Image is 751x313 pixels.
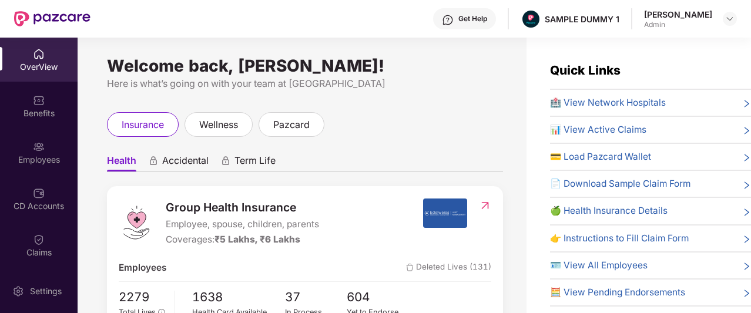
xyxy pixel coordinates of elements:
span: 📊 View Active Claims [550,123,646,137]
span: Health [107,154,136,171]
img: svg+xml;base64,PHN2ZyBpZD0iQ0RfQWNjb3VudHMiIGRhdGEtbmFtZT0iQ0QgQWNjb3VudHMiIHhtbG5zPSJodHRwOi8vd3... [33,187,45,199]
img: deleteIcon [406,264,414,271]
span: right [742,261,751,272]
span: 🏥 View Network Hospitals [550,96,666,110]
img: svg+xml;base64,PHN2ZyBpZD0iQ2xhaW0iIHhtbG5zPSJodHRwOi8vd3d3LnczLm9yZy8yMDAwL3N2ZyIgd2lkdGg9IjIwIi... [33,234,45,245]
img: svg+xml;base64,PHN2ZyBpZD0iRHJvcGRvd24tMzJ4MzIiIHhtbG5zPSJodHRwOi8vd3d3LnczLm9yZy8yMDAwL3N2ZyIgd2... [725,14,735,23]
span: Accidental [162,154,209,171]
span: wellness [199,117,238,132]
div: Get Help [458,14,487,23]
span: 🍏 Health Insurance Details [550,204,668,218]
img: RedirectIcon [479,200,491,211]
div: animation [220,156,231,166]
span: Group Health Insurance [166,198,319,216]
img: svg+xml;base64,PHN2ZyBpZD0iSG9tZSIgeG1sbnM9Imh0dHA6Ly93d3cudzMub3JnLzIwMDAvc3ZnIiB3aWR0aD0iMjAiIG... [33,48,45,60]
span: right [742,206,751,218]
div: Admin [644,20,712,29]
img: svg+xml;base64,PHN2ZyBpZD0iQmVuZWZpdHMiIHhtbG5zPSJodHRwOi8vd3d3LnczLm9yZy8yMDAwL3N2ZyIgd2lkdGg9Ij... [33,95,45,106]
span: right [742,179,751,191]
span: right [742,125,751,137]
img: svg+xml;base64,PHN2ZyBpZD0iSGVscC0zMngzMiIgeG1sbnM9Imh0dHA6Ly93d3cudzMub3JnLzIwMDAvc3ZnIiB3aWR0aD... [442,14,454,26]
span: Employees [119,261,166,275]
img: logo [119,205,154,240]
span: right [742,234,751,245]
span: 🪪 View All Employees [550,258,648,272]
span: 💳 Load Pazcard Wallet [550,150,651,164]
img: svg+xml;base64,PHN2ZyBpZD0iRW1wbG95ZWVzIiB4bWxucz0iaHR0cDovL3d3dy53My5vcmcvMjAwMC9zdmciIHdpZHRoPS... [33,141,45,153]
img: insurerIcon [423,198,467,228]
span: right [742,98,751,110]
span: 📄 Download Sample Claim Form [550,177,690,191]
span: insurance [122,117,164,132]
span: right [742,152,751,164]
span: 604 [347,288,409,307]
div: Here is what’s going on with your team at [GEOGRAPHIC_DATA] [107,76,503,91]
div: [PERSON_NAME] [644,9,712,20]
div: Settings [26,285,65,297]
span: Employee, spouse, children, parents [166,217,319,231]
span: 🧮 View Pending Endorsements [550,285,685,299]
img: Pazcare_Alternative_logo-01-01.png [522,11,539,28]
div: SAMPLE DUMMY 1 [545,14,619,25]
span: 37 [285,288,347,307]
span: Deleted Lives (131) [406,261,491,275]
span: Quick Links [550,63,621,78]
span: pazcard [273,117,310,132]
img: svg+xml;base64,PHN2ZyBpZD0iU2V0dGluZy0yMHgyMCIgeG1sbnM9Imh0dHA6Ly93d3cudzMub3JnLzIwMDAvc3ZnIiB3aW... [12,285,24,297]
div: animation [148,156,159,166]
img: New Pazcare Logo [14,11,90,26]
span: 👉 Instructions to Fill Claim Form [550,231,689,245]
span: Term Life [234,154,276,171]
div: Coverages: [166,233,319,247]
span: 1638 [192,288,285,307]
span: right [742,288,751,299]
span: 2279 [119,288,165,307]
span: ₹5 Lakhs, ₹6 Lakhs [214,234,300,245]
div: Welcome back, [PERSON_NAME]! [107,61,503,70]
